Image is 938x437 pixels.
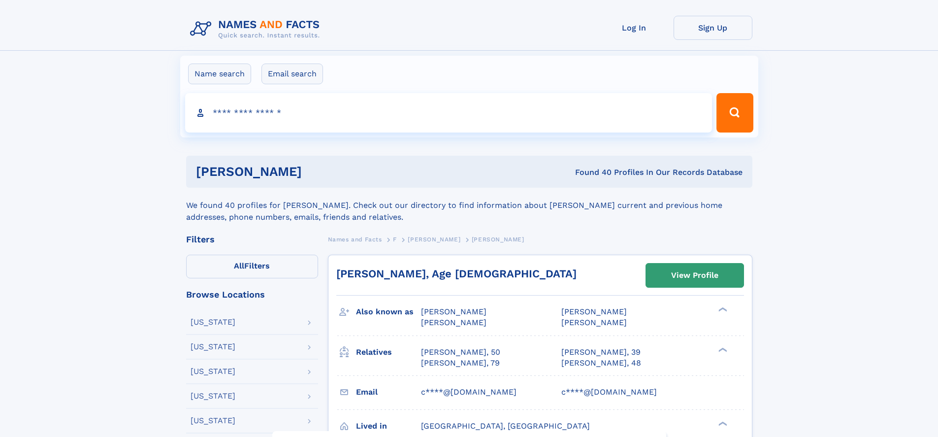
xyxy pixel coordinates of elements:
[646,264,744,287] a: View Profile
[234,261,244,270] span: All
[716,306,728,313] div: ❯
[561,318,627,327] span: [PERSON_NAME]
[191,417,235,425] div: [US_STATE]
[561,358,641,369] a: [PERSON_NAME], 48
[716,93,753,133] button: Search Button
[328,233,382,245] a: Names and Facts
[191,368,235,375] div: [US_STATE]
[356,384,421,401] h3: Email
[421,318,486,327] span: [PERSON_NAME]
[561,307,627,316] span: [PERSON_NAME]
[393,233,397,245] a: F
[191,343,235,351] div: [US_STATE]
[191,318,235,326] div: [US_STATE]
[186,290,318,299] div: Browse Locations
[421,307,486,316] span: [PERSON_NAME]
[191,392,235,400] div: [US_STATE]
[716,346,728,353] div: ❯
[356,303,421,320] h3: Also known as
[336,268,577,280] a: [PERSON_NAME], Age [DEMOGRAPHIC_DATA]
[671,264,718,287] div: View Profile
[356,344,421,361] h3: Relatives
[421,358,500,369] a: [PERSON_NAME], 79
[186,16,328,42] img: Logo Names and Facts
[472,236,524,243] span: [PERSON_NAME]
[185,93,712,133] input: search input
[356,418,421,435] h3: Lived in
[393,236,397,243] span: F
[421,421,590,431] span: [GEOGRAPHIC_DATA], [GEOGRAPHIC_DATA]
[716,420,728,427] div: ❯
[186,235,318,244] div: Filters
[408,236,460,243] span: [PERSON_NAME]
[196,166,439,178] h1: [PERSON_NAME]
[188,64,251,84] label: Name search
[421,347,500,358] a: [PERSON_NAME], 50
[595,16,674,40] a: Log In
[561,347,641,358] a: [PERSON_NAME], 39
[438,167,743,178] div: Found 40 Profiles In Our Records Database
[186,188,752,223] div: We found 40 profiles for [PERSON_NAME]. Check out our directory to find information about [PERSON...
[186,255,318,278] label: Filters
[261,64,323,84] label: Email search
[408,233,460,245] a: [PERSON_NAME]
[674,16,752,40] a: Sign Up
